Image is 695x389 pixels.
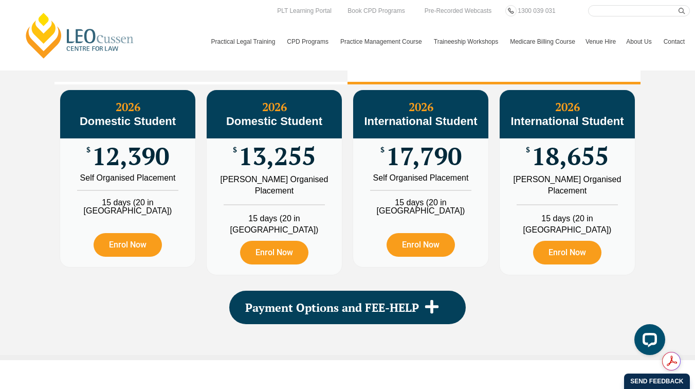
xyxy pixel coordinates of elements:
[239,146,316,166] span: 13,255
[507,174,627,197] div: [PERSON_NAME] Organised Placement
[361,174,481,182] div: Self Organised Placement
[353,190,488,215] li: 15 days (20 in [GEOGRAPHIC_DATA])
[282,27,335,57] a: CPD Programs
[518,7,555,14] span: 1300 039 031
[207,100,342,128] h3: 2026
[626,320,669,363] iframe: LiveChat chat widget
[364,115,478,128] span: International Student
[206,27,282,57] a: Practical Legal Training
[515,5,558,16] a: 1300 039 031
[86,146,90,154] span: $
[240,241,308,264] a: Enrol Now
[80,115,176,128] span: Domestic Student
[275,5,334,16] a: PLT Learning Portal
[207,204,342,236] li: 15 days (20 in [GEOGRAPHIC_DATA])
[532,146,609,166] span: 18,655
[505,27,580,57] a: Medicare Billing Course
[92,146,169,166] span: 12,390
[60,100,195,128] h3: 2026
[380,146,385,154] span: $
[23,11,137,60] a: [PERSON_NAME] Centre for Law
[353,100,488,128] h3: 2026
[526,146,530,154] span: $
[94,233,162,257] a: Enrol Now
[245,302,419,313] span: Payment Options and FEE-HELP
[233,146,237,154] span: $
[500,100,635,128] h3: 2026
[335,27,429,57] a: Practice Management Course
[214,174,334,197] div: [PERSON_NAME] Organised Placement
[387,233,455,257] a: Enrol Now
[500,204,635,236] li: 15 days (20 in [GEOGRAPHIC_DATA])
[580,27,621,57] a: Venue Hire
[621,27,658,57] a: About Us
[68,174,188,182] div: Self Organised Placement
[226,115,322,128] span: Domestic Student
[429,27,505,57] a: Traineeship Workshops
[345,5,407,16] a: Book CPD Programs
[533,241,601,264] a: Enrol Now
[422,5,495,16] a: Pre-Recorded Webcasts
[386,146,462,166] span: 17,790
[511,115,624,128] span: International Student
[60,190,195,215] li: 15 days (20 in [GEOGRAPHIC_DATA])
[659,27,690,57] a: Contact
